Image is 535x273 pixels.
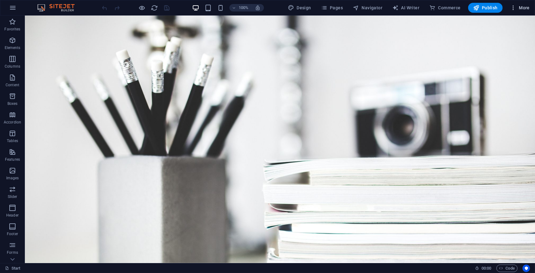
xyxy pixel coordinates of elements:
[6,83,19,87] p: Content
[255,5,261,11] i: On resize automatically adjust zoom level to fit chosen device.
[8,194,17,199] p: Slider
[5,265,21,272] a: Click to cancel selection. Double-click to open Pages
[6,176,19,181] p: Images
[473,5,498,11] span: Publish
[486,266,487,271] span: :
[5,157,20,162] p: Features
[7,250,18,255] p: Forms
[319,3,345,13] button: Pages
[468,3,503,13] button: Publish
[4,120,21,125] p: Accordion
[4,27,20,32] p: Favorites
[285,3,314,13] div: Design (Ctrl+Alt+Y)
[288,5,311,11] span: Design
[5,45,21,50] p: Elements
[475,265,491,272] h6: Session time
[239,4,249,11] h6: 100%
[285,3,314,13] button: Design
[482,265,491,272] span: 00 00
[427,3,463,13] button: Commerce
[353,5,382,11] span: Navigator
[138,4,146,11] button: Click here to leave preview mode and continue editing
[508,3,532,13] button: More
[36,4,82,11] img: Editor Logo
[429,5,461,11] span: Commerce
[151,4,158,11] button: reload
[6,213,19,218] p: Header
[229,4,251,11] button: 100%
[523,265,530,272] button: Usercentrics
[510,5,530,11] span: More
[7,138,18,143] p: Tables
[350,3,385,13] button: Navigator
[7,231,18,236] p: Footer
[499,265,515,272] span: Code
[321,5,343,11] span: Pages
[496,265,518,272] button: Code
[151,4,158,11] i: Reload page
[392,5,419,11] span: AI Writer
[7,101,18,106] p: Boxes
[390,3,422,13] button: AI Writer
[5,64,20,69] p: Columns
